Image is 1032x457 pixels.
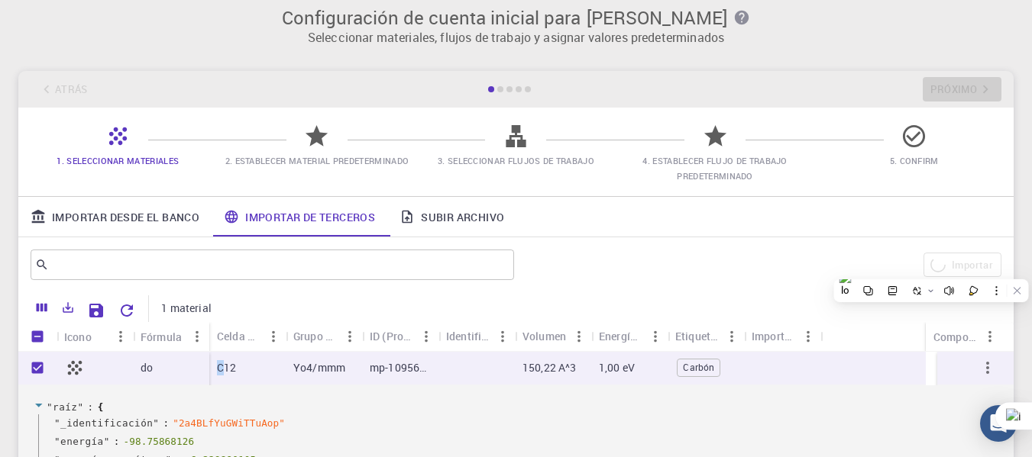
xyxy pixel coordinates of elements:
[52,210,199,224] font: Importar desde el banco
[225,155,409,166] font: 2. Establecer material predeterminado
[370,360,432,375] font: mp-1095633
[599,360,635,375] font: 1,00 eV
[978,324,1002,349] button: Menú
[980,405,1017,442] div: Abrir Intercom Messenger
[587,5,727,30] font: [PERSON_NAME]
[104,436,110,447] font: "
[744,321,820,351] div: Importado
[31,11,85,24] font: Soporte
[599,321,643,351] div: Formation Energy
[54,436,60,447] font: "
[293,321,338,351] div: Spacegroup
[245,210,375,224] font: Importar de terceros
[209,321,286,351] div: Celda unitaria
[114,436,120,447] font: :
[668,321,744,351] div: Etiquetas
[522,360,577,375] font: 150,22 A^3
[185,324,209,349] button: Menú
[133,322,209,352] div: Fórmula
[643,324,668,349] button: Menú
[81,295,112,326] button: Guardar la configuración del explorador
[308,29,724,46] font: Seleccionar materiales, flujos de trabajo y asignar valores predeterminados
[60,436,104,447] font: energía
[675,321,720,351] div: Tags
[490,324,515,349] button: Menú
[161,301,167,315] font: 1
[141,330,182,344] font: Fórmula
[108,324,133,349] button: Menú
[173,417,179,429] font: "
[675,329,722,343] font: Etiquetas
[515,321,591,351] div: Volumen
[752,329,803,343] font: Importado
[55,295,81,320] button: Exportar
[53,401,77,413] font: raíz
[124,436,195,447] font: -98.75868126
[933,322,978,352] div: Actions
[414,324,438,349] button: Menú
[153,417,159,429] font: "
[286,321,362,351] div: Grupo espacial
[47,401,53,413] font: "
[29,295,55,320] button: Columnas
[77,401,83,413] font: "
[591,321,668,351] div: Energía de formación
[362,321,438,351] div: ID (Proyecto de Materiales)
[421,210,504,224] font: Subir archivo
[54,417,60,429] font: "
[112,295,142,326] button: Restablecer la configuración del explorador
[282,5,581,30] font: Configuración de cuenta inicial para
[926,322,1002,352] div: Comportamiento
[261,324,286,349] button: Menú
[57,155,179,166] font: 1. Seleccionar materiales
[796,324,820,349] button: Menú
[438,321,515,351] div: Identificación (ICSD)
[683,361,714,373] font: Carbón
[163,417,169,429] font: :
[438,155,594,166] font: 3. Seleccionar flujos de trabajo
[642,155,787,182] font: 4. Establecer flujo de trabajo predeterminado
[279,417,285,429] font: "
[217,329,286,343] font: Celda unitaria
[933,330,1017,344] font: Comportamiento
[567,324,591,349] button: Menú
[98,401,104,413] font: {
[338,324,362,349] button: Menú
[179,417,279,429] font: 2a4BLfYuGWiTTuAop
[64,330,92,344] font: Icono
[88,401,94,413] font: :
[522,329,566,343] font: Volumen
[60,417,153,429] font: _identificación
[57,322,133,352] div: Icono
[141,360,153,375] font: do
[293,360,345,375] font: Yo4/mmm
[217,360,236,375] font: C12
[170,301,212,315] font: material
[293,329,367,343] font: Grupo espacial
[890,155,939,166] font: 5. Confirm
[720,324,744,349] button: Menú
